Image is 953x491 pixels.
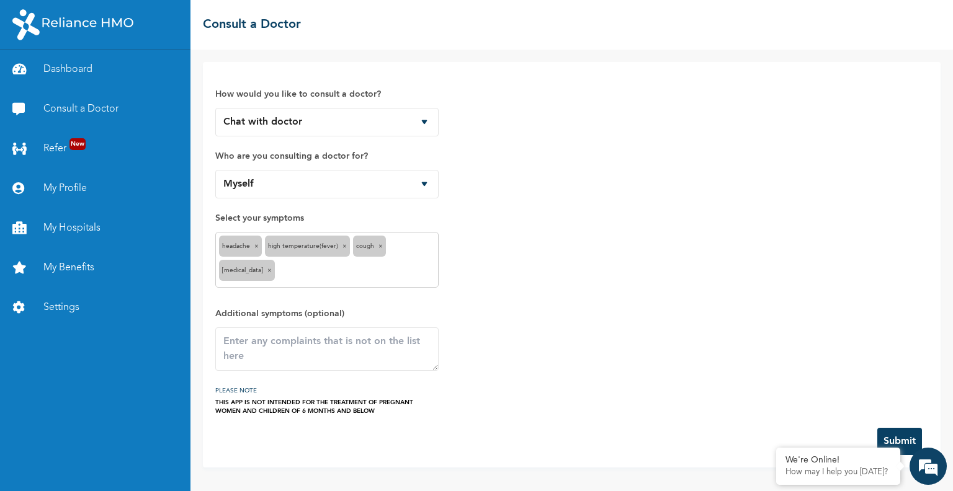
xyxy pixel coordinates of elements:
img: RelianceHMO's Logo [12,9,133,40]
label: Select your symptoms [215,211,439,226]
span: × [378,243,383,249]
span: × [342,243,347,249]
img: d_794563401_company_1708531726252_794563401 [23,62,50,93]
div: We're Online! [785,455,891,466]
textarea: Type your message and hit 'Enter' [6,377,236,420]
button: Submit [877,428,922,455]
div: Cough [353,236,386,257]
label: How would you like to consult a doctor? [215,87,439,102]
span: × [267,267,272,273]
span: New [69,138,86,150]
p: How may I help you today? [785,467,891,477]
h3: PLEASE NOTE [215,383,439,398]
span: × [254,243,259,249]
div: Minimize live chat window [204,6,233,36]
div: Chat with us now [65,69,208,86]
span: We're online! [72,175,171,301]
label: Additional symptoms (optional) [215,306,439,321]
h2: Consult a Doctor [203,15,301,34]
span: Conversation [6,442,122,451]
div: High temperature(Fever) [265,236,350,257]
div: [MEDICAL_DATA] [219,260,275,281]
div: FAQs [122,420,237,459]
div: THIS APP IS NOT INTENDED FOR THE TREATMENT OF PREGNANT WOMEN AND CHILDREN OF 6 MONTHS AND BELOW [215,398,439,415]
label: Who are you consulting a doctor for? [215,149,439,164]
div: headache [219,236,262,257]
